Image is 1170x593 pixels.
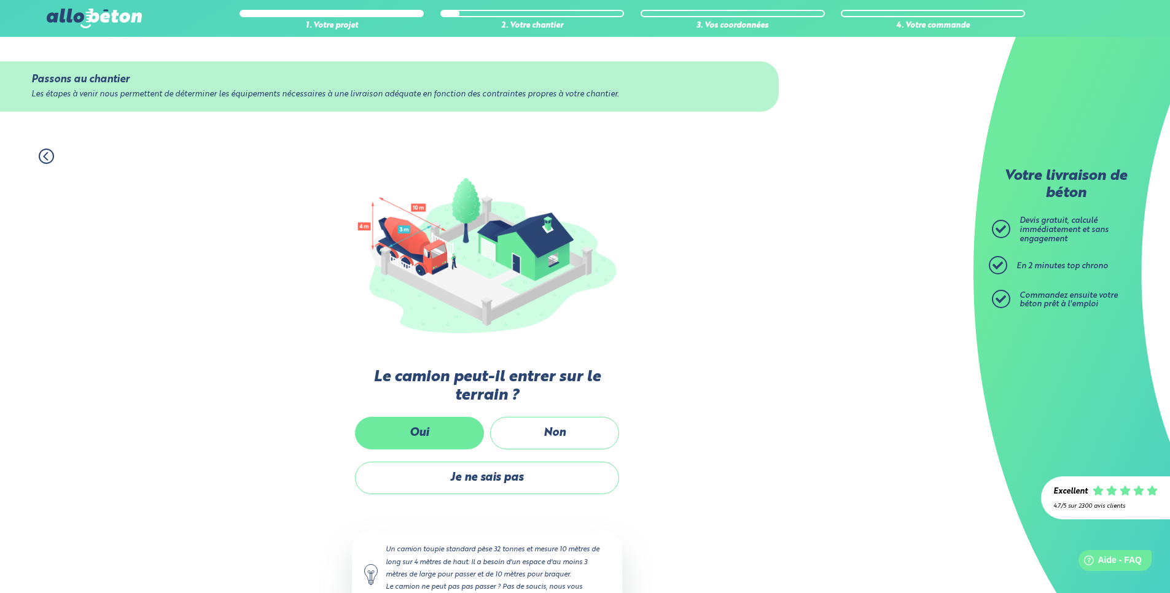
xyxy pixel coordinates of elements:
[1020,217,1109,242] span: Devis gratuit, calculé immédiatement et sans engagement
[1061,545,1156,579] iframe: Help widget launcher
[1053,487,1088,497] div: Excellent
[995,168,1136,202] p: Votre livraison de béton
[1053,503,1158,510] div: 4.7/5 sur 2300 avis clients
[240,21,424,31] div: 1. Votre projet
[352,368,622,405] label: Le camion peut-il entrer sur le terrain ?
[355,462,619,494] label: Je ne sais pas
[1020,292,1118,309] span: Commandez ensuite votre béton prêt à l'emploi
[47,9,141,28] img: allobéton
[355,417,484,449] label: Oui
[490,417,619,449] label: Non
[31,74,748,85] div: Passons au chantier
[440,21,625,31] div: 2. Votre chantier
[641,21,825,31] div: 3. Vos coordonnées
[31,90,748,99] div: Les étapes à venir nous permettent de déterminer les équipements nécessaires à une livraison adéq...
[1016,262,1108,270] span: En 2 minutes top chrono
[841,21,1025,31] div: 4. Votre commande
